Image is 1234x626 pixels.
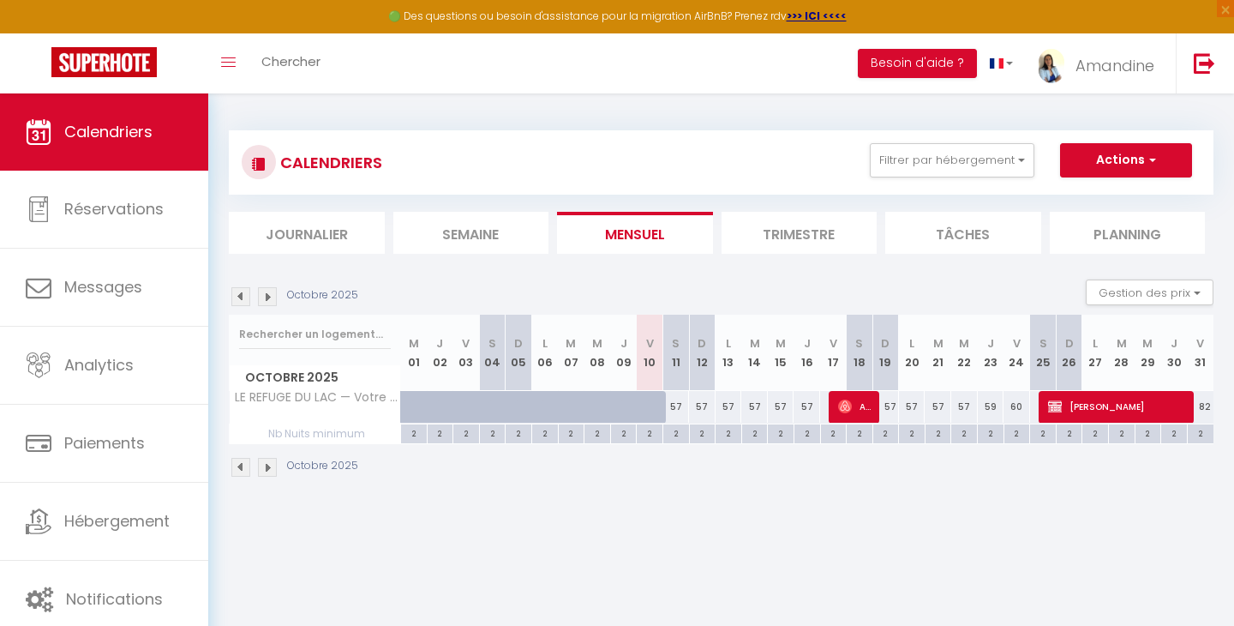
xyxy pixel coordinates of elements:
[230,424,400,443] span: Nb Nuits minimum
[959,335,969,352] abbr: M
[847,424,872,441] div: 2
[794,391,820,423] div: 57
[559,424,584,441] div: 2
[885,212,1041,254] li: Tâches
[838,390,872,423] span: Anh-Dao Me-Mougamadou
[951,424,977,441] div: 2
[637,315,663,391] th: 10
[741,391,768,423] div: 57
[64,198,164,220] span: Réservations
[532,424,558,441] div: 2
[506,424,531,441] div: 2
[566,335,576,352] abbr: M
[584,424,610,441] div: 2
[64,276,142,298] span: Messages
[558,315,584,391] th: 07
[870,143,1034,178] button: Filtrer par hébergement
[610,315,637,391] th: 09
[726,335,731,352] abbr: L
[1194,52,1215,74] img: logout
[232,391,404,404] span: LE REFUGE DU LAC — Votre Retraite Bien-être avec Vue Imprenable sur le Lac
[1003,391,1030,423] div: 60
[64,354,134,376] span: Analytics
[804,335,811,352] abbr: J
[1196,335,1204,352] abbr: V
[855,335,863,352] abbr: S
[689,315,716,391] th: 12
[1026,33,1176,93] a: ... Amandine
[663,424,689,441] div: 2
[393,212,549,254] li: Semaine
[1109,424,1135,441] div: 2
[1117,335,1127,352] abbr: M
[881,335,890,352] abbr: D
[951,315,978,391] th: 22
[428,424,453,441] div: 2
[909,335,914,352] abbr: L
[978,315,1004,391] th: 23
[531,315,558,391] th: 06
[239,319,391,350] input: Rechercher un logement...
[847,315,873,391] th: 18
[401,315,428,391] th: 01
[716,315,742,391] th: 13
[1056,315,1082,391] th: 26
[689,391,716,423] div: 57
[821,424,847,441] div: 2
[750,335,760,352] abbr: M
[872,391,899,423] div: 57
[768,391,794,423] div: 57
[672,335,680,352] abbr: S
[794,315,820,391] th: 16
[1004,424,1030,441] div: 2
[899,315,925,391] th: 20
[1109,315,1135,391] th: 28
[1030,424,1056,441] div: 2
[1135,315,1161,391] th: 29
[287,458,358,474] p: Octobre 2025
[261,52,320,70] span: Chercher
[1013,335,1021,352] abbr: V
[230,365,400,390] span: Octobre 2025
[1188,424,1213,441] div: 2
[741,315,768,391] th: 14
[1082,315,1109,391] th: 27
[1039,49,1064,83] img: ...
[66,588,163,610] span: Notifications
[1050,212,1206,254] li: Planning
[64,510,170,532] span: Hébergement
[1093,335,1098,352] abbr: L
[249,33,333,93] a: Chercher
[1048,390,1185,423] span: [PERSON_NAME]
[1187,315,1213,391] th: 31
[611,424,637,441] div: 2
[1171,335,1177,352] abbr: J
[409,335,419,352] abbr: M
[646,335,654,352] abbr: V
[820,315,847,391] th: 17
[1187,391,1213,423] div: 82
[557,212,713,254] li: Mensuel
[698,335,706,352] abbr: D
[899,391,925,423] div: 57
[1039,335,1047,352] abbr: S
[276,143,382,182] h3: CALENDRIERS
[978,424,1003,441] div: 2
[1161,315,1188,391] th: 30
[925,391,951,423] div: 57
[662,391,689,423] div: 57
[401,424,427,441] div: 2
[64,432,145,454] span: Paiements
[64,121,153,142] span: Calendriers
[1075,55,1154,76] span: Amandine
[787,9,847,23] strong: >>> ICI <<<<
[742,424,768,441] div: 2
[872,315,899,391] th: 19
[1057,424,1082,441] div: 2
[716,391,742,423] div: 57
[899,424,925,441] div: 2
[637,424,662,441] div: 2
[287,287,358,304] p: Octobre 2025
[1065,335,1074,352] abbr: D
[873,424,899,441] div: 2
